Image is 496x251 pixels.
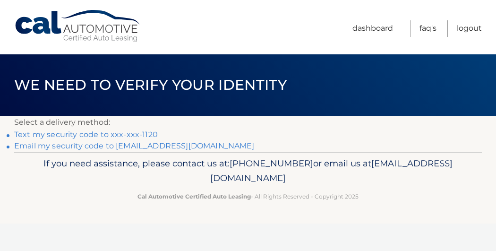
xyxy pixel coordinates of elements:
[14,141,255,150] a: Email my security code to [EMAIL_ADDRESS][DOMAIN_NAME]
[230,158,313,169] span: [PHONE_NUMBER]
[419,20,436,37] a: FAQ's
[137,193,251,200] strong: Cal Automotive Certified Auto Leasing
[457,20,482,37] a: Logout
[28,191,468,201] p: - All Rights Reserved - Copyright 2025
[14,116,482,129] p: Select a delivery method:
[352,20,393,37] a: Dashboard
[14,9,142,43] a: Cal Automotive
[28,156,468,186] p: If you need assistance, please contact us at: or email us at
[14,130,158,139] a: Text my security code to xxx-xxx-1120
[14,76,287,94] span: We need to verify your identity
